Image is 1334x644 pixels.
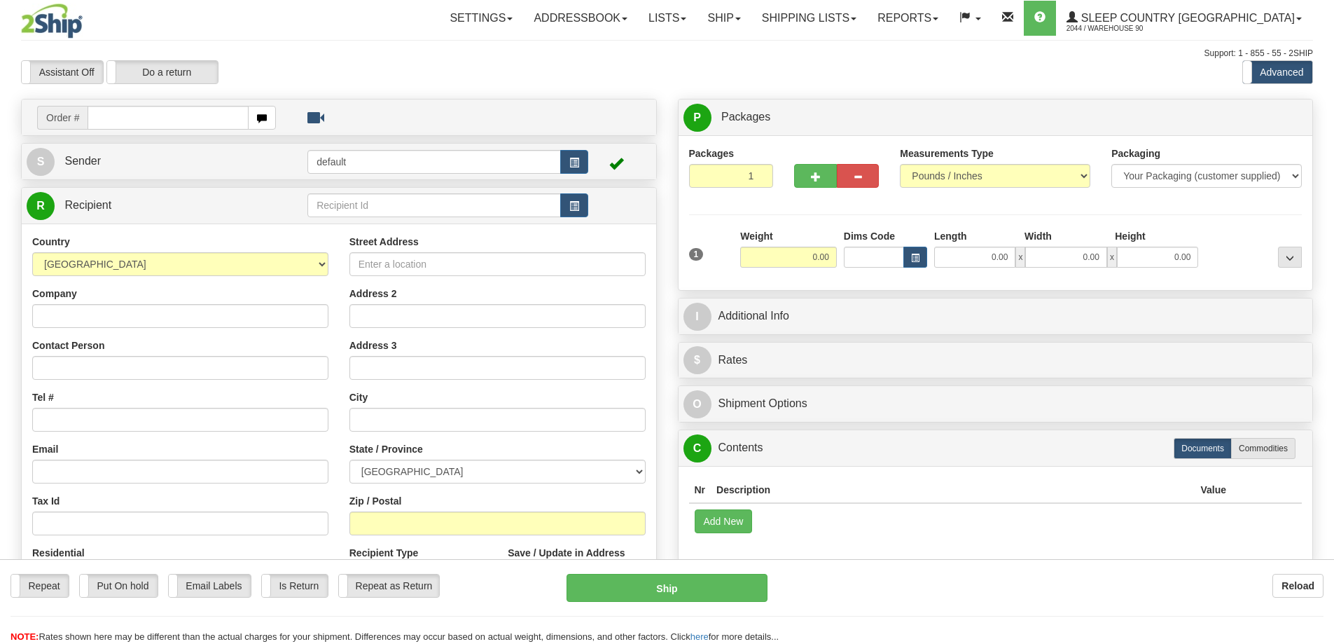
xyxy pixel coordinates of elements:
a: Sleep Country [GEOGRAPHIC_DATA] 2044 / Warehouse 90 [1056,1,1312,36]
input: Sender Id [307,150,561,174]
label: Documents [1174,438,1232,459]
button: Add New [695,509,753,533]
a: Addressbook [523,1,638,36]
label: Repeat as Return [339,575,439,597]
label: Tax Id [32,494,60,508]
a: CContents [683,434,1308,463]
label: State / Province [349,442,423,456]
button: Ship [567,574,767,602]
span: S [27,148,55,176]
span: $ [683,346,711,374]
label: Commodities [1231,438,1295,459]
label: Country [32,235,70,249]
a: Shipping lists [751,1,867,36]
label: Residential [32,546,85,560]
span: I [683,303,711,331]
iframe: chat widget [1302,250,1333,393]
span: O [683,390,711,418]
label: Contact Person [32,338,104,352]
span: 2044 / Warehouse 90 [1066,22,1172,36]
label: Address 3 [349,338,397,352]
a: P Packages [683,103,1308,132]
a: IAdditional Info [683,302,1308,331]
label: Address 2 [349,287,397,301]
label: Street Address [349,235,419,249]
span: P [683,104,711,132]
label: Weight [740,229,772,243]
label: Tel # [32,390,54,404]
a: S Sender [27,147,307,176]
a: Settings [439,1,523,36]
span: NOTE: [11,631,39,642]
th: Value [1195,477,1232,503]
div: ... [1278,247,1302,268]
label: Dims Code [844,229,895,243]
label: Recipient Type [349,546,419,560]
span: Sender [64,155,101,167]
span: Packages [721,111,770,123]
label: Packaging [1111,146,1160,160]
label: Zip / Postal [349,494,402,508]
img: logo2044.jpg [21,4,83,39]
label: Length [934,229,967,243]
th: Nr [689,477,711,503]
span: x [1107,247,1117,268]
label: Width [1024,229,1052,243]
a: Reports [867,1,949,36]
a: $Rates [683,346,1308,375]
label: Repeat [11,575,69,597]
div: Support: 1 - 855 - 55 - 2SHIP [21,48,1313,60]
a: here [690,631,709,642]
span: R [27,192,55,220]
a: Ship [697,1,751,36]
a: Lists [638,1,697,36]
button: Reload [1272,574,1323,598]
label: Advanced [1243,61,1312,83]
b: Reload [1281,580,1314,591]
a: OShipment Options [683,390,1308,418]
input: Enter a location [349,252,646,276]
label: Assistant Off [22,61,103,83]
input: Recipient Id [307,193,561,217]
label: Email [32,442,58,456]
a: R Recipient [27,191,277,220]
span: 1 [689,248,704,261]
label: Do a return [107,61,218,83]
span: C [683,434,711,463]
label: Measurements Type [900,146,994,160]
span: x [1015,247,1025,268]
label: Save / Update in Address Book [508,546,645,574]
span: Recipient [64,199,111,211]
th: Description [711,477,1195,503]
span: Sleep Country [GEOGRAPHIC_DATA] [1078,12,1295,24]
span: Order # [37,106,88,130]
label: City [349,390,368,404]
label: Is Return [262,575,328,597]
label: Company [32,287,77,301]
label: Height [1115,229,1146,243]
label: Email Labels [169,575,251,597]
label: Put On hold [80,575,158,597]
label: Packages [689,146,735,160]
